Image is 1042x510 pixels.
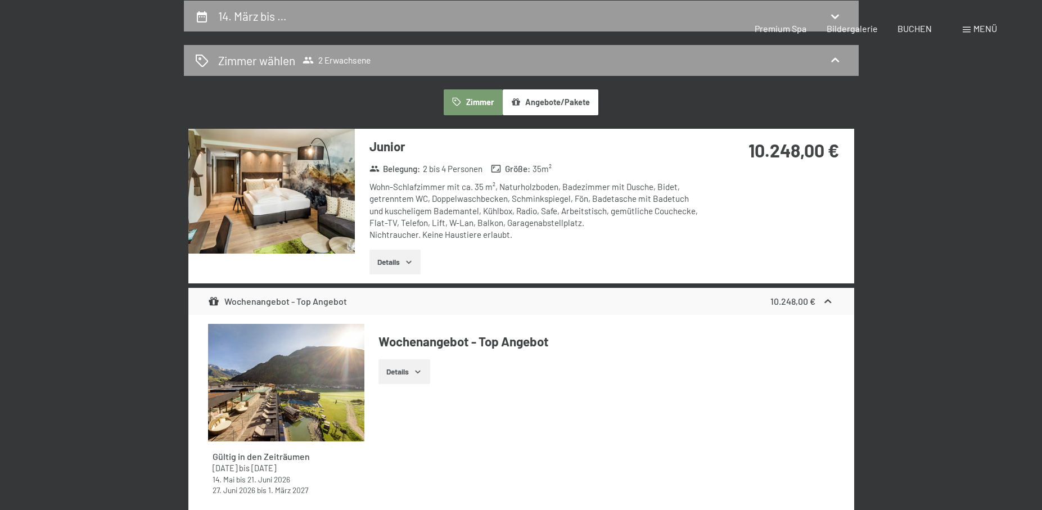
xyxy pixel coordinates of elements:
div: bis [213,485,360,495]
h3: Junior [369,138,704,155]
span: 35 m² [533,163,552,175]
time: 12.04.2026 [251,463,276,473]
strong: 10.248,00 € [770,296,815,306]
a: BUCHEN [897,23,932,34]
time: 27.06.2026 [213,485,255,495]
span: 2 Erwachsene [303,55,371,66]
time: 21.09.2025 [213,463,237,473]
a: Premium Spa [755,23,806,34]
div: bis [213,474,360,485]
button: Zimmer [444,89,502,115]
h2: Zimmer wählen [218,52,295,69]
img: mss_renderimg.php [188,129,355,254]
strong: 10.248,00 € [748,139,839,161]
div: bis [213,463,360,474]
div: Wochenangebot - Top Angebot10.248,00 € [188,288,854,315]
a: Bildergalerie [827,23,878,34]
strong: Gültig in den Zeiträumen [213,451,310,462]
button: Angebote/Pakete [503,89,598,115]
div: Wochenangebot - Top Angebot [208,295,347,308]
div: Wohn-Schlafzimmer mit ca. 35 m², Naturholzboden, Badezimmer mit Dusche, Bidet, getrenntem WC, Dop... [369,181,704,241]
button: Details [369,250,421,274]
span: Menü [973,23,997,34]
button: Details [378,359,430,384]
strong: Größe : [491,163,530,175]
img: mss_renderimg.php [208,324,364,441]
time: 14.05.2026 [213,475,234,484]
time: 21.06.2026 [247,475,290,484]
h4: Wochenangebot - Top Angebot [378,333,834,350]
time: 01.03.2027 [268,485,308,495]
span: 2 bis 4 Personen [423,163,482,175]
h2: 14. März bis … [218,9,287,23]
strong: Belegung : [369,163,421,175]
